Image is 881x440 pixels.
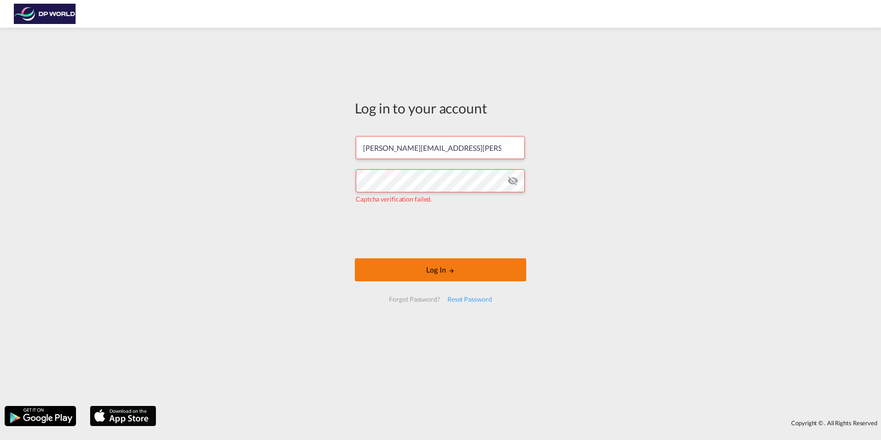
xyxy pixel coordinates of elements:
img: apple.png [89,405,157,427]
div: Reset Password [444,291,496,308]
div: Forgot Password? [385,291,443,308]
iframe: reCAPTCHA [370,213,511,249]
img: c08ca190194411f088ed0f3ba295208c.png [14,4,76,24]
div: Log in to your account [355,98,526,118]
button: LOGIN [355,258,526,281]
input: Enter email/phone number [356,136,525,159]
div: Copyright © . All Rights Reserved [161,415,881,431]
md-icon: icon-eye-off [507,175,518,186]
span: Captcha verification failed. [356,195,432,203]
img: google.png [4,405,77,427]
